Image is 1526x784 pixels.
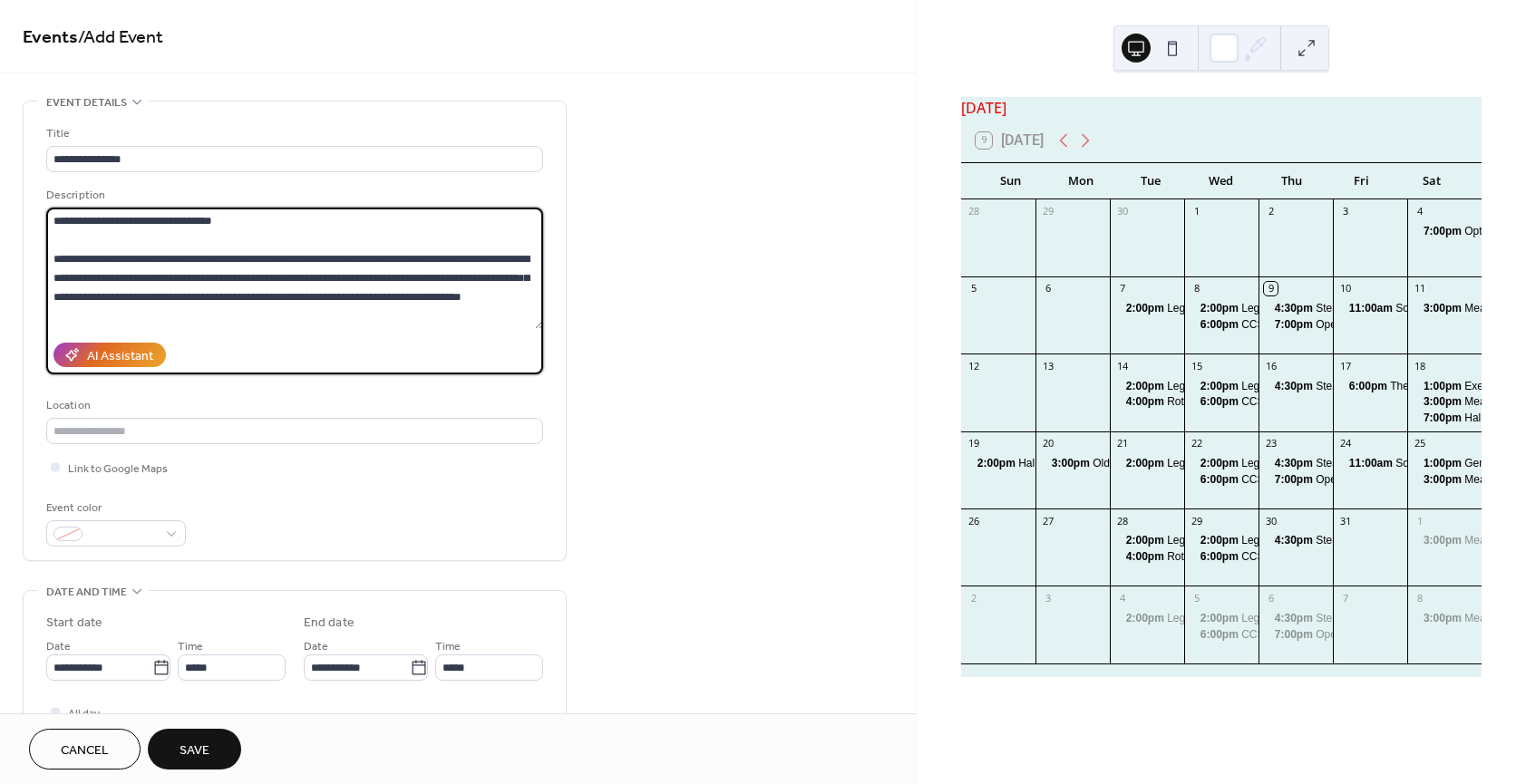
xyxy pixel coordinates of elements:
span: 4:30pm [1275,533,1316,548]
span: 2:00pm [1200,611,1241,626]
div: Rotary Club [1110,394,1184,410]
div: Steak draw [1259,379,1333,394]
span: 2:00pm [1126,611,1167,626]
div: Steak draw [1316,533,1370,548]
div: 1 [1413,514,1426,528]
div: Open Mic Night [1316,472,1391,488]
div: CCSC Bingo [1241,394,1303,410]
button: Save [148,729,241,769]
span: 6:00pm [1200,472,1241,488]
div: 1 [1190,205,1203,218]
span: 2:00pm [1200,301,1241,316]
div: Location [46,396,539,415]
div: The Refers [1390,379,1443,394]
div: 4 [1413,205,1426,218]
div: Open Mic Night [1316,627,1391,643]
div: 5 [967,282,980,295]
div: Title [46,124,539,143]
div: 18 [1413,359,1426,373]
span: 4:00pm [1126,549,1167,565]
div: Legion closed [1110,533,1184,548]
span: 4:30pm [1275,456,1316,471]
span: 7:00pm [1424,224,1464,239]
div: Wed [1186,163,1256,199]
span: 3:00pm [1424,394,1464,410]
div: 3 [1041,591,1055,605]
div: 10 [1338,282,1352,295]
div: Legion closed [1184,611,1259,626]
div: Legion closed [1184,379,1259,394]
div: Legion closed [1241,533,1308,548]
div: CCSC Bingo [1241,549,1303,565]
span: 2:00pm [1200,533,1241,548]
div: CCSC Bingo [1184,472,1259,488]
span: All day [68,704,100,723]
div: Hall booked [1464,411,1521,426]
div: Hall booked [961,456,1035,471]
div: Soup and Sandwich [1395,301,1492,316]
span: 7:00pm [1275,317,1316,333]
span: 6:00pm [1200,627,1241,643]
div: 12 [967,359,980,373]
span: Event details [46,93,127,112]
div: 23 [1264,437,1278,450]
div: Hall booked [1018,456,1075,471]
div: Open Mic Night [1316,317,1391,333]
div: 26 [967,514,980,528]
span: 6:00pm [1200,394,1241,410]
div: 11 [1413,282,1426,295]
div: Legion closed [1241,301,1308,316]
div: Open Mic Night [1259,627,1333,643]
span: Save [180,741,209,760]
div: Meat draw [1464,611,1515,626]
div: CCSC Bingo [1184,317,1259,333]
div: Legion closed [1184,533,1259,548]
div: AI Assistant [87,347,153,366]
span: 2:00pm [1126,301,1167,316]
div: Meat draw [1407,611,1482,626]
div: Legion closed [1110,456,1184,471]
span: 7:00pm [1275,627,1316,643]
span: 4:30pm [1275,379,1316,394]
div: Rotary Club [1110,549,1184,565]
div: [DATE] [961,97,1482,119]
div: 6 [1041,282,1055,295]
div: Meat draw [1407,394,1482,410]
span: 11:00am [1349,301,1395,316]
div: Steak draw [1316,301,1370,316]
div: Legion closed [1110,301,1184,316]
span: 7:00pm [1275,472,1316,488]
span: Time [435,637,461,656]
div: Steak draw [1316,456,1370,471]
div: Legion closed [1241,611,1308,626]
div: CCSC Bingo [1184,394,1259,410]
div: Open Mic Night [1259,317,1333,333]
div: 27 [1041,514,1055,528]
div: Rotary Club [1167,394,1224,410]
div: Meat draw [1407,533,1482,548]
span: 2:00pm [977,456,1018,471]
span: 3:00pm [1424,301,1464,316]
div: Event color [46,498,182,518]
div: 25 [1413,437,1426,450]
div: CCSC Bingo [1241,317,1303,333]
button: Cancel [29,729,141,769]
div: Steak draw [1259,456,1333,471]
div: Description [46,186,539,205]
div: 17 [1338,359,1352,373]
div: End date [304,614,355,633]
span: Date and time [46,583,127,602]
div: 31 [1338,514,1352,528]
div: Steak draw [1259,533,1333,548]
div: Mon [1045,163,1115,199]
div: Meat draw [1464,394,1515,410]
div: 6 [1264,591,1278,605]
span: 4:30pm [1275,611,1316,626]
span: 2:00pm [1126,379,1167,394]
span: Link to Google Maps [68,460,168,479]
span: 3:00pm [1052,456,1093,471]
div: Meat draw [1464,533,1515,548]
div: Steak draw [1259,611,1333,626]
div: General meeting [1407,456,1482,471]
div: Optimists [1464,224,1510,239]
